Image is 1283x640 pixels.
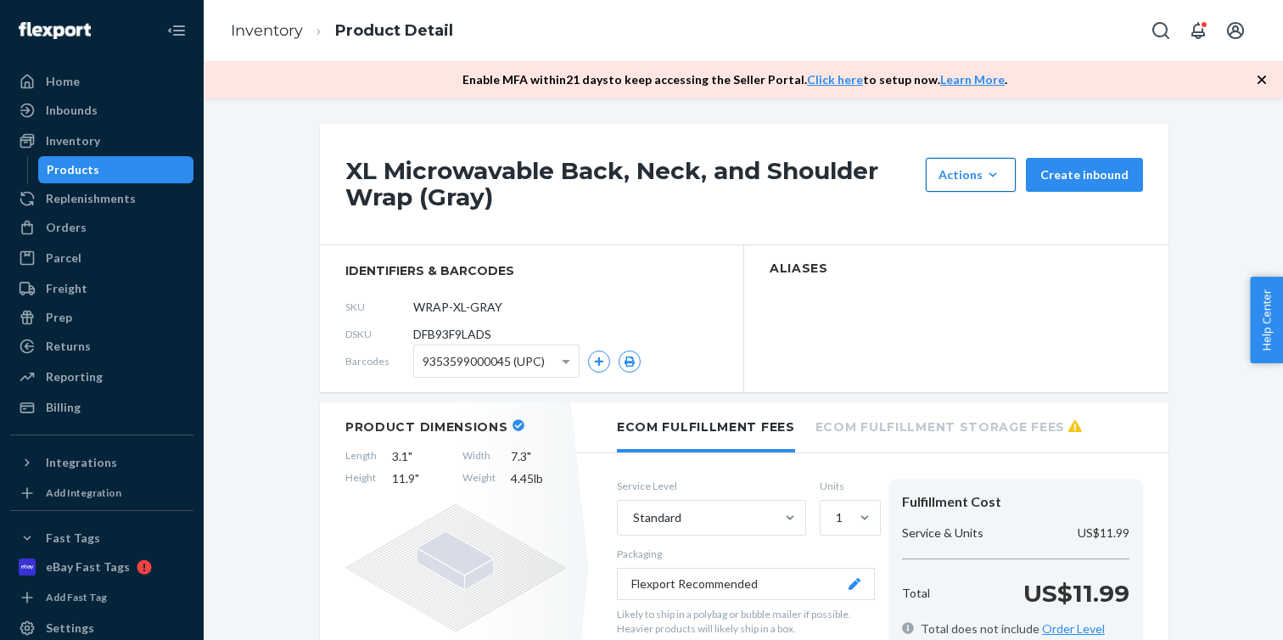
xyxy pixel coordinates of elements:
[511,470,566,487] span: 4.45 lb
[345,262,718,279] span: identifiers & barcodes
[10,553,193,581] a: eBay Fast Tags
[46,280,87,297] div: Freight
[10,363,193,390] a: Reporting
[940,72,1005,87] a: Learn More
[820,479,875,493] label: Units
[392,470,447,487] span: 11.9
[1042,621,1105,636] a: Order Level
[1144,14,1178,48] button: Open Search Box
[392,448,447,465] span: 3.1
[345,448,377,465] span: Length
[46,132,100,149] div: Inventory
[46,219,87,236] div: Orders
[415,471,419,486] span: "
[1078,525,1129,542] p: US$11.99
[46,309,72,326] div: Prep
[807,72,863,87] a: Click here
[46,399,81,416] div: Billing
[462,470,496,487] span: Weight
[10,304,193,331] a: Prep
[462,448,496,465] span: Width
[10,587,193,608] a: Add Fast Tag
[1026,158,1143,192] button: Create inbound
[527,449,531,463] span: "
[902,492,1129,512] div: Fulfillment Cost
[902,525,983,542] p: Service & Units
[46,338,91,355] div: Returns
[413,326,491,343] span: DFB93F9LADS
[511,448,566,465] span: 7.3
[345,354,413,368] span: Barcodes
[462,71,1007,88] p: Enable MFA within 21 days to keep accessing the Seller Portal. to setup now. .
[10,244,193,272] a: Parcel
[633,509,681,526] div: Standard
[10,483,193,503] a: Add Integration
[10,525,193,552] button: Fast Tags
[46,73,80,90] div: Home
[345,419,508,435] h2: Product Dimensions
[770,262,1143,275] h2: Aliases
[46,250,81,267] div: Parcel
[345,470,377,487] span: Height
[617,479,806,493] label: Service Level
[231,21,303,40] a: Inventory
[10,275,193,302] a: Freight
[46,486,121,500] div: Add Integration
[46,190,136,207] div: Replenishments
[1181,14,1215,48] button: Open notifications
[10,394,193,421] a: Billing
[815,402,1082,449] li: Ecom Fulfillment Storage Fees
[46,590,107,604] div: Add Fast Tag
[345,300,413,314] span: SKU
[217,6,467,56] ol: breadcrumbs
[617,402,795,452] li: Ecom Fulfillment Fees
[1219,14,1252,48] button: Open account menu
[10,97,193,124] a: Inbounds
[631,509,633,526] input: Standard
[836,509,843,526] div: 1
[46,368,103,385] div: Reporting
[938,166,1003,183] div: Actions
[617,607,875,636] p: Likely to ship in a polybag or bubble mailer if possible. Heavier products will likely ship in a ...
[160,14,193,48] button: Close Navigation
[345,158,917,211] h1: XL Microwavable Back, Neck, and Shoulder Wrap (Gray)
[10,127,193,154] a: Inventory
[46,454,117,471] div: Integrations
[10,68,193,95] a: Home
[423,347,545,376] span: 9353599000045 (UPC)
[1250,277,1283,363] button: Help Center
[10,449,193,476] button: Integrations
[19,22,91,39] img: Flexport logo
[10,214,193,241] a: Orders
[47,161,99,178] div: Products
[46,620,94,637] div: Settings
[617,547,875,561] p: Packaging
[345,327,413,341] span: DSKU
[902,585,930,602] p: Total
[46,102,98,119] div: Inbounds
[926,158,1016,192] button: Actions
[46,530,100,547] div: Fast Tags
[1023,576,1129,610] p: US$11.99
[335,21,453,40] a: Product Detail
[10,333,193,360] a: Returns
[46,559,130,575] div: eBay Fast Tags
[408,449,412,463] span: "
[38,156,194,183] a: Products
[10,185,193,212] a: Replenishments
[834,509,836,526] input: 1
[617,568,875,600] button: Flexport Recommended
